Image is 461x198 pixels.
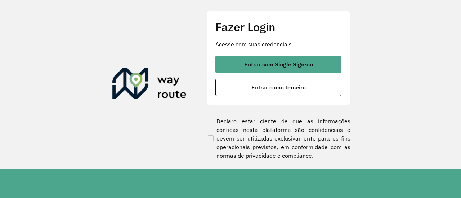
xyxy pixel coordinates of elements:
button: button [215,56,341,73]
img: Roteirizador AmbevTech [112,68,187,102]
span: Entrar como terceiro [251,84,306,90]
p: Acesse com suas credenciais [215,40,341,49]
span: Entrar com Single Sign-on [244,61,313,67]
button: button [215,79,341,96]
label: Declaro estar ciente de que as informações contidas nesta plataforma são confidenciais e devem se... [206,117,350,160]
h2: Fazer Login [215,20,341,34]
